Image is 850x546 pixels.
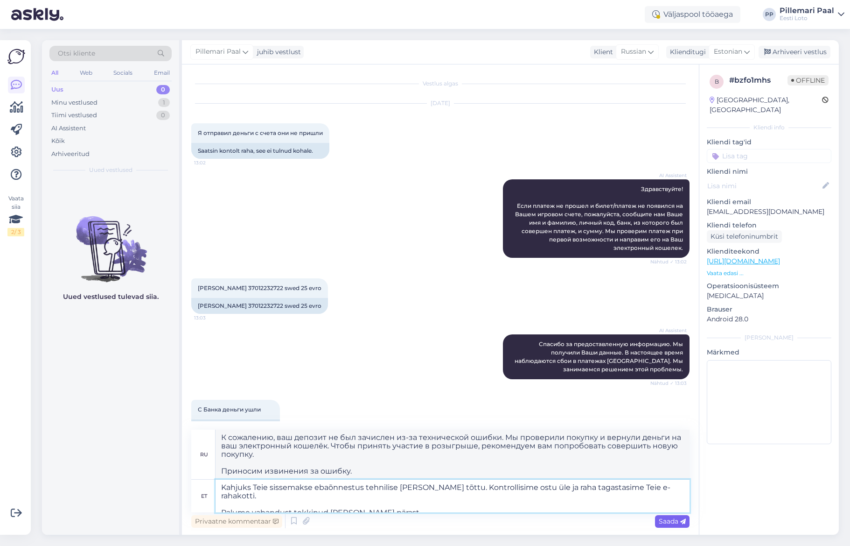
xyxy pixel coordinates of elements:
div: Vaata siia [7,194,24,236]
span: Uued vestlused [89,166,132,174]
div: Raha on pangast lahkunud [191,419,280,435]
div: Tiimi vestlused [51,111,97,120]
div: Küsi telefoninumbrit [707,230,782,243]
div: 0 [156,85,170,94]
div: Arhiveeri vestlus [759,46,830,58]
p: Klienditeekond [707,247,831,256]
div: ru [200,447,208,462]
div: [GEOGRAPHIC_DATA], [GEOGRAPHIC_DATA] [710,95,822,115]
div: # bzfo1mhs [729,75,787,86]
div: Arhiveeritud [51,149,90,159]
span: 13:03 [194,314,229,321]
div: Email [152,67,172,79]
div: Klient [590,47,613,57]
span: С Банка деньги ушли [198,406,261,413]
div: AI Assistent [51,124,86,133]
div: juhib vestlust [253,47,301,57]
div: Vestlus algas [191,79,690,88]
div: Eesti Loto [780,14,834,22]
span: [PERSON_NAME] 37012232722 swed 25 evro [198,284,321,291]
div: PP [763,8,776,21]
input: Lisa nimi [707,181,821,191]
a: Pillemari PaalEesti Loto [780,7,844,22]
div: Klienditugi [666,47,706,57]
div: Socials [111,67,134,79]
div: 0 [156,111,170,120]
span: Saada [659,517,686,525]
span: Pillemari Paal [195,47,241,57]
span: Estonian [714,47,742,57]
p: Kliendi email [707,197,831,207]
div: 2 / 3 [7,228,24,236]
div: [PERSON_NAME] 37012232722 swed 25 evro [191,298,328,314]
input: Lisa tag [707,149,831,163]
p: Kliendi nimi [707,167,831,177]
p: [MEDICAL_DATA] [707,291,831,301]
div: Uus [51,85,63,94]
img: No chats [42,199,179,284]
div: Kõik [51,136,65,146]
span: Russian [621,47,646,57]
p: Android 28.0 [707,314,831,324]
div: Väljaspool tööaega [645,6,740,23]
span: AI Assistent [652,327,687,334]
p: Vaata edasi ... [707,269,831,277]
a: [URL][DOMAIN_NAME] [707,257,780,265]
div: Pillemari Paal [780,7,834,14]
p: [EMAIL_ADDRESS][DOMAIN_NAME] [707,207,831,217]
div: Kliendi info [707,123,831,132]
textarea: К сожалению, ваш депозит не был зачислен из-за технической ошибки. Мы проверили покупку и вернули... [216,430,690,479]
span: Я отправил деньги с счета они не пришли [198,129,323,136]
p: Brauser [707,305,831,314]
span: Offline [787,75,829,85]
img: Askly Logo [7,48,25,65]
span: b [715,78,719,85]
div: et [201,488,207,504]
div: Privaatne kommentaar [191,515,282,528]
p: Uued vestlused tulevad siia. [63,292,159,302]
div: All [49,67,60,79]
p: Märkmed [707,347,831,357]
span: AI Assistent [652,172,687,179]
span: Спасибо за предоставленную информацию. Мы получили Ваши данные. В настоящее время наблюдаются сбо... [515,340,684,373]
span: Otsi kliente [58,49,95,58]
p: Kliendi telefon [707,220,831,230]
div: [DATE] [191,99,690,107]
span: 13:02 [194,159,229,166]
div: Minu vestlused [51,98,98,107]
div: Saatsin kontolt raha, see ei tulnud kohale. [191,143,329,159]
span: Nähtud ✓ 13:02 [650,258,687,265]
div: 1 [158,98,170,107]
p: Operatsioonisüsteem [707,281,831,291]
span: Nähtud ✓ 13:03 [650,380,687,387]
div: [PERSON_NAME] [707,333,831,342]
div: Web [78,67,94,79]
p: Kliendi tag'id [707,137,831,147]
textarea: Kahjuks Teie sissemakse ebaõnnestus tehnilise [PERSON_NAME] tõttu. Kontrollisime ostu üle ja raha... [216,480,690,512]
